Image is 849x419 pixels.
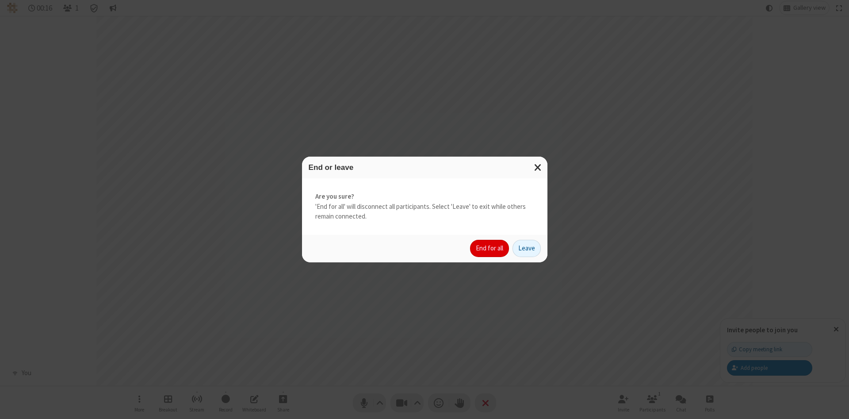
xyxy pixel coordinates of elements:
button: End for all [470,240,509,258]
button: Leave [512,240,541,258]
div: 'End for all' will disconnect all participants. Select 'Leave' to exit while others remain connec... [302,178,547,235]
strong: Are you sure? [315,192,534,202]
button: Close modal [529,157,547,178]
h3: End or leave [309,163,541,172]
